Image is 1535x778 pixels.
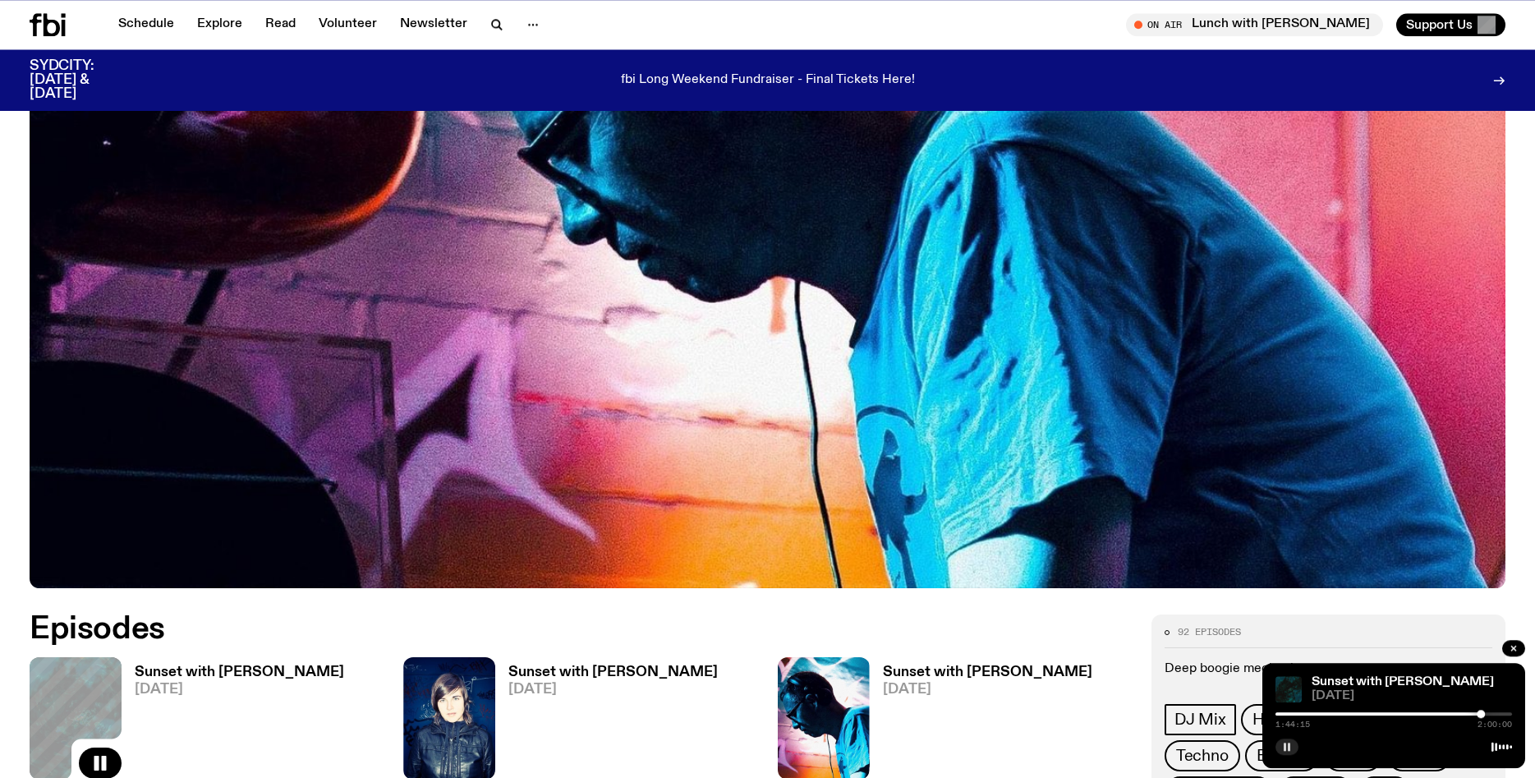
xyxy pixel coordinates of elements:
span: Techno [1176,747,1229,765]
a: DJ Mix [1165,704,1236,735]
span: [DATE] [135,683,344,697]
a: Read [255,13,306,36]
a: Techno [1165,740,1240,771]
h3: Sunset with [PERSON_NAME] [508,665,718,679]
h3: SYDCITY: [DATE] & [DATE] [30,59,135,101]
a: Explore [187,13,252,36]
span: [DATE] [1312,690,1512,702]
a: Sunset with [PERSON_NAME] [1312,675,1494,688]
span: [DATE] [508,683,718,697]
p: fbi Long Weekend Fundraiser - Final Tickets Here! [621,73,915,88]
span: Electro [1257,747,1308,765]
h2: Episodes [30,615,1007,644]
span: 1:44:15 [1275,720,1310,729]
a: Electro [1245,740,1320,771]
span: 92 episodes [1178,628,1241,637]
a: Schedule [108,13,184,36]
span: DJ Mix [1174,711,1226,729]
button: Support Us [1396,13,1505,36]
span: [DATE] [883,683,1092,697]
button: On AirLunch with [PERSON_NAME] [1126,13,1383,36]
span: Support Us [1406,17,1473,32]
span: 2:00:00 [1478,720,1512,729]
h3: Sunset with [PERSON_NAME] [883,665,1092,679]
p: Deep boogie mechanics. [1165,661,1492,677]
a: House [1241,704,1311,735]
h3: Sunset with [PERSON_NAME] [135,665,344,679]
a: Newsletter [390,13,477,36]
a: Volunteer [309,13,387,36]
span: House [1252,711,1299,729]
